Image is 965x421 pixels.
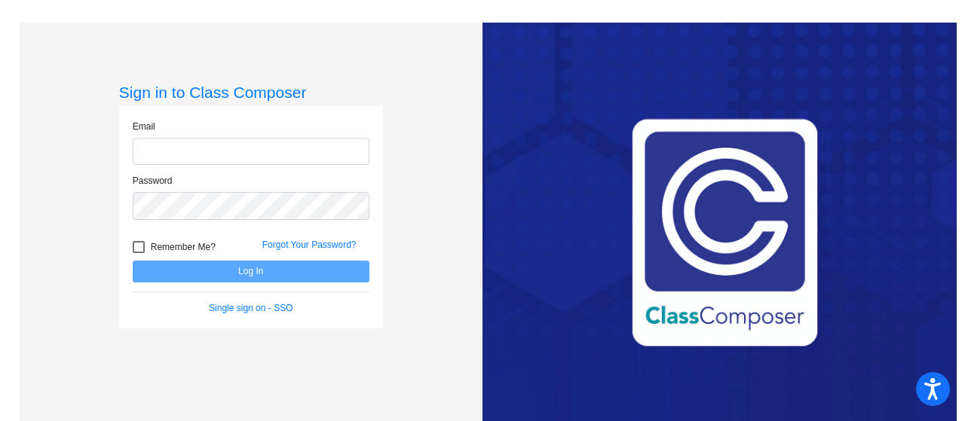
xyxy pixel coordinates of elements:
a: Forgot Your Password? [262,239,357,250]
a: Single sign on - SSO [209,303,293,313]
h3: Sign in to Class Composer [119,83,383,102]
span: Remember Me? [151,238,216,256]
label: Email [133,120,155,133]
label: Password [133,174,173,188]
button: Log In [133,261,369,282]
